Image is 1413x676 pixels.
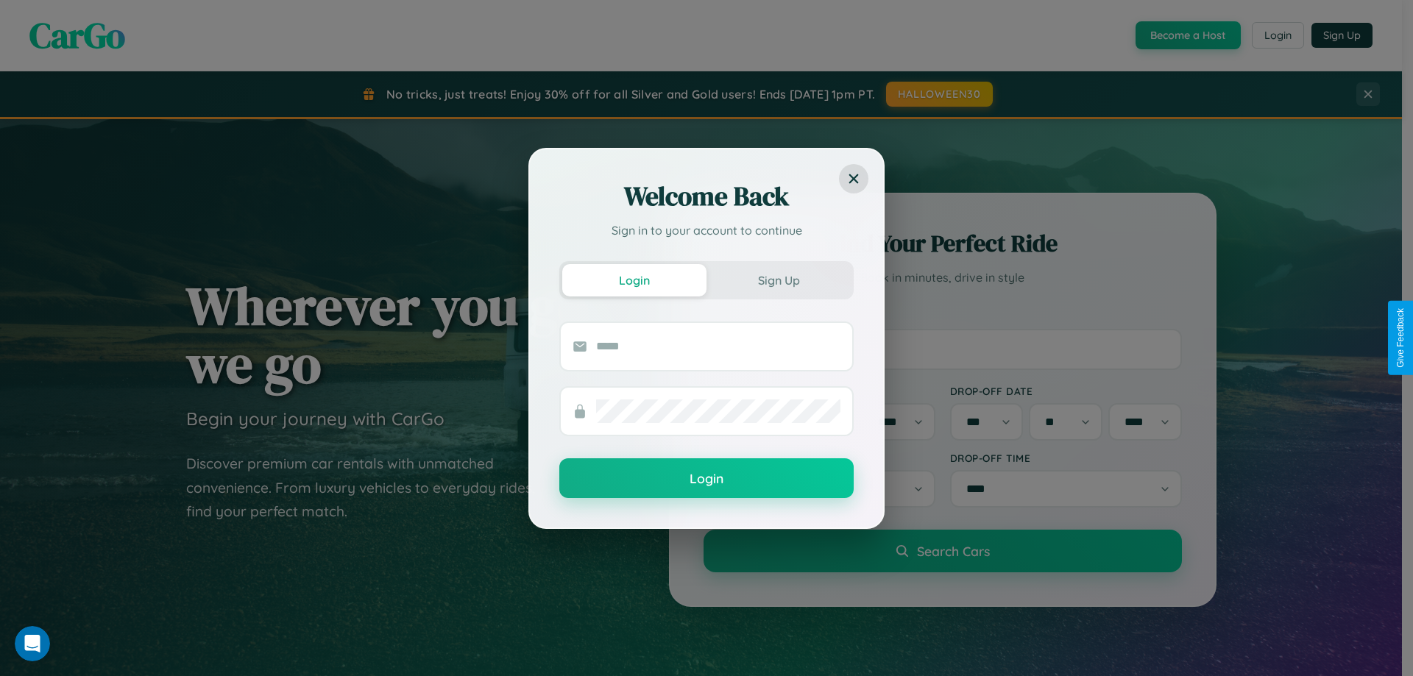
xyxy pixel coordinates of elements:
[15,626,50,661] iframe: Intercom live chat
[559,179,854,214] h2: Welcome Back
[559,221,854,239] p: Sign in to your account to continue
[562,264,706,296] button: Login
[559,458,854,498] button: Login
[706,264,851,296] button: Sign Up
[1395,308,1406,368] div: Give Feedback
